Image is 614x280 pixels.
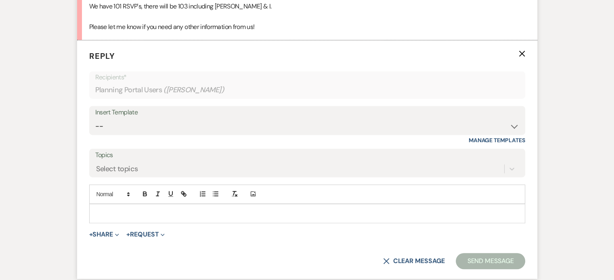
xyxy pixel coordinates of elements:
button: Send Message [456,253,525,269]
span: Reply [89,51,115,61]
div: Select topics [96,163,138,174]
div: Planning Portal Users [95,82,519,98]
span: + [89,231,93,238]
span: + [126,231,130,238]
p: Recipients* [95,72,519,83]
button: Request [126,231,165,238]
p: Please let me know if you need any other information from us! [89,22,525,32]
a: Manage Templates [469,137,525,144]
button: Share [89,231,119,238]
span: ( [PERSON_NAME] ) [163,85,224,95]
p: We have 101 RSVP's, there will be 103 including [PERSON_NAME] & I. [89,1,525,12]
div: Insert Template [95,107,519,118]
button: Clear message [383,258,444,264]
label: Topics [95,149,519,161]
